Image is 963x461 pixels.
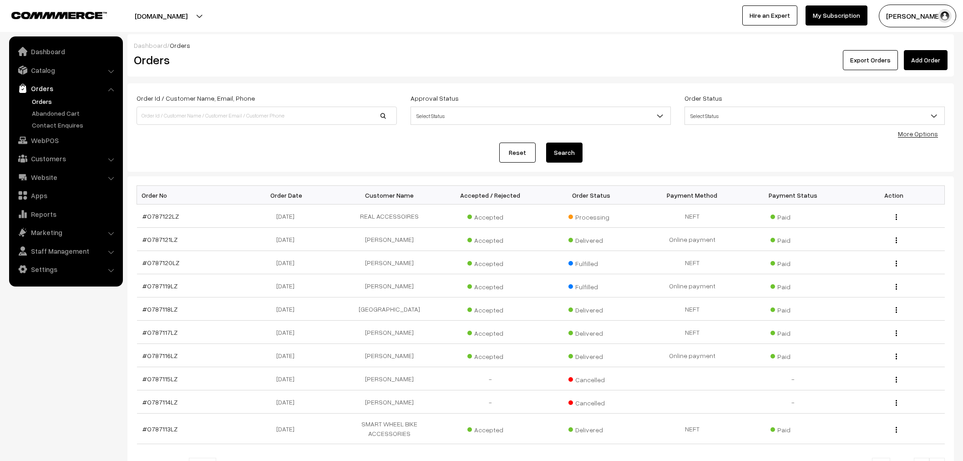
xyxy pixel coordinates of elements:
th: Order Status [541,186,642,205]
img: Menu [896,377,897,383]
h2: Orders [134,53,396,67]
td: [PERSON_NAME] [339,390,440,414]
a: Hire an Expert [742,5,797,26]
a: Contact Enquires [30,120,120,130]
td: [PERSON_NAME] [339,251,440,274]
td: NEFT [642,251,743,274]
span: Accepted [467,303,513,315]
label: Approval Status [411,93,459,103]
a: COMMMERCE [11,9,91,20]
td: [DATE] [238,251,339,274]
img: Menu [896,261,897,266]
a: Orders [30,97,120,106]
a: Dashboard [11,43,120,60]
div: / [134,41,948,50]
img: Menu [896,307,897,313]
span: Paid [770,303,816,315]
td: - [743,390,844,414]
a: Customers [11,150,120,167]
span: Paid [770,349,816,361]
img: Menu [896,330,897,336]
span: Select Status [684,107,945,125]
th: Accepted / Rejected [440,186,541,205]
a: Catalog [11,62,120,78]
span: Paid [770,326,816,338]
td: NEFT [642,414,743,444]
img: Menu [896,284,897,290]
img: user [938,9,952,23]
td: [DATE] [238,344,339,367]
span: Paid [770,210,816,222]
label: Order Status [684,93,722,103]
td: Online payment [642,344,743,367]
span: Orders [170,41,190,49]
a: Staff Management [11,243,120,259]
a: Orders [11,80,120,97]
a: #O787121LZ [142,236,177,243]
td: [DATE] [238,414,339,444]
td: - [440,390,541,414]
th: Payment Status [743,186,844,205]
button: [PERSON_NAME] [879,5,956,27]
td: [PERSON_NAME] [339,367,440,390]
td: [GEOGRAPHIC_DATA] [339,297,440,321]
span: Accepted [467,210,513,222]
a: #O787118LZ [142,305,177,313]
td: [PERSON_NAME] [339,344,440,367]
span: Delivered [568,423,614,435]
span: Delivered [568,303,614,315]
img: Menu [896,353,897,359]
span: Paid [770,256,816,268]
td: [DATE] [238,205,339,228]
span: Fulfilled [568,256,614,268]
span: Cancelled [568,396,614,408]
a: #O787122LZ [142,212,179,220]
span: Delivered [568,326,614,338]
span: Select Status [685,108,944,124]
a: Marketing [11,224,120,241]
a: Website [11,169,120,185]
td: [DATE] [238,321,339,344]
span: Paid [770,280,816,292]
td: - [440,367,541,390]
td: - [743,367,844,390]
span: Accepted [467,233,513,245]
a: More Options [898,130,938,138]
td: REAL ACCESSOIRES [339,205,440,228]
td: [DATE] [238,297,339,321]
a: Add Order [904,50,948,70]
span: Select Status [411,108,670,124]
span: Cancelled [568,373,614,384]
span: Accepted [467,256,513,268]
td: NEFT [642,205,743,228]
span: Delivered [568,349,614,361]
button: [DOMAIN_NAME] [103,5,219,27]
td: NEFT [642,321,743,344]
a: Reset [499,143,536,163]
th: Action [844,186,945,205]
th: Payment Method [642,186,743,205]
span: Accepted [467,349,513,361]
a: #O787114LZ [142,398,177,406]
img: Menu [896,400,897,406]
a: Abandoned Cart [30,108,120,118]
label: Order Id / Customer Name, Email, Phone [137,93,255,103]
img: Menu [896,237,897,243]
span: Processing [568,210,614,222]
span: Accepted [467,280,513,292]
a: My Subscription [806,5,867,26]
img: Menu [896,214,897,220]
span: Paid [770,233,816,245]
td: SMART WHEEL BIKE ACCESSORIES [339,414,440,444]
a: #O787115LZ [142,375,177,383]
td: Online payment [642,228,743,251]
span: Paid [770,423,816,435]
td: [DATE] [238,274,339,297]
td: [DATE] [238,228,339,251]
a: #O787117LZ [142,328,177,336]
a: Reports [11,206,120,222]
td: [DATE] [238,367,339,390]
span: Accepted [467,326,513,338]
a: #O787113LZ [142,425,177,433]
td: Online payment [642,274,743,297]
